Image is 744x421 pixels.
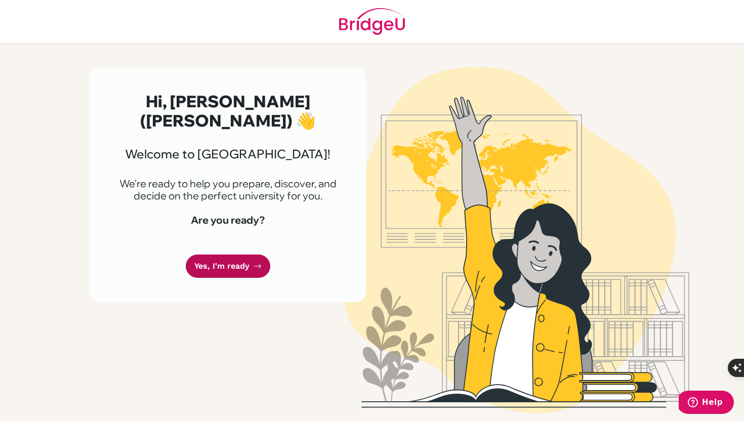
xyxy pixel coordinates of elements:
h2: Hi, [PERSON_NAME] ([PERSON_NAME]) 👋 [114,92,342,131]
p: We're ready to help you prepare, discover, and decide on the perfect university for you. [114,178,342,202]
h3: Welcome to [GEOGRAPHIC_DATA]! [114,147,342,161]
h4: Are you ready? [114,214,342,226]
a: Yes, I'm ready [186,255,270,278]
iframe: Opens a widget where you can find more information [679,391,734,416]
